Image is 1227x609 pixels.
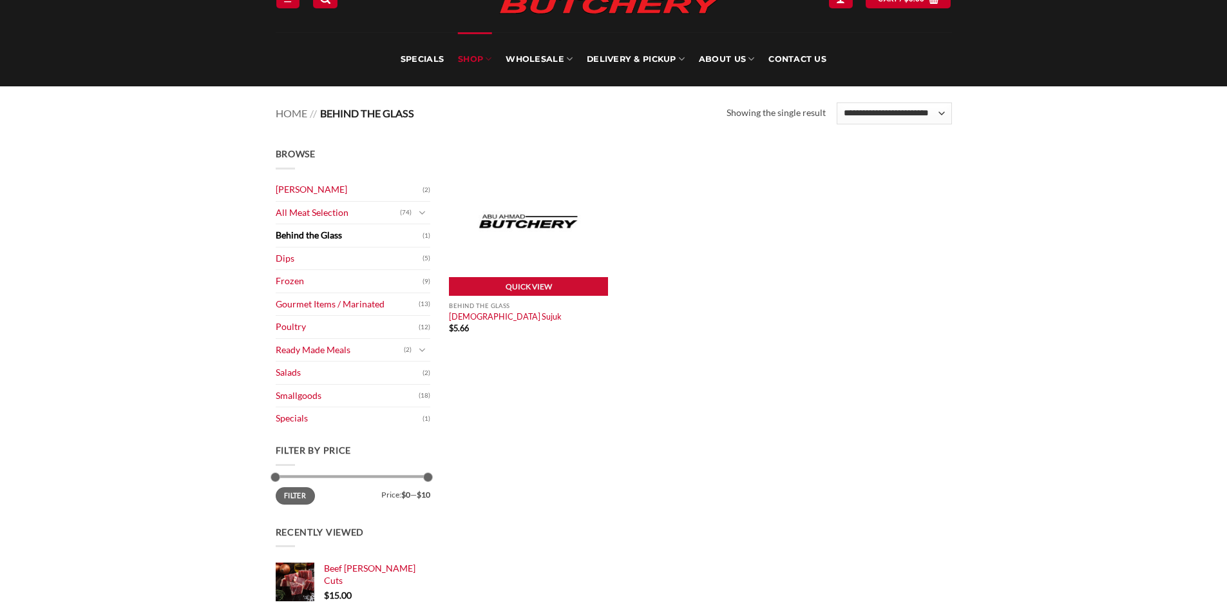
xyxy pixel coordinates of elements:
[449,323,469,333] bdi: 5.66
[506,32,573,86] a: Wholesale
[320,107,414,119] span: Behind the Glass
[276,445,352,456] span: Filter by price
[276,247,423,270] a: Dips
[276,202,400,224] a: All Meat Selection
[449,311,562,322] a: [DEMOGRAPHIC_DATA] Sujuk
[324,563,415,585] span: Beef [PERSON_NAME] Cuts
[768,32,826,86] a: Contact Us
[404,340,412,360] span: (2)
[276,224,423,247] a: Behind the Glass
[449,277,608,296] a: Quick View
[401,32,444,86] a: Specials
[419,386,430,405] span: (18)
[417,490,430,499] span: $10
[449,302,608,309] p: Behind the Glass
[419,295,430,314] span: (13)
[276,179,423,201] a: [PERSON_NAME]
[276,362,423,384] a: Salads
[837,102,951,124] select: Shop order
[727,106,826,121] p: Showing the single result
[423,363,430,383] span: (2)
[276,527,365,537] span: Recently Viewed
[276,316,419,338] a: Poultry
[276,270,423,293] a: Frozen
[423,272,430,291] span: (9)
[458,32,491,86] a: SHOP
[423,409,430,429] span: (1)
[276,407,423,430] a: Specials
[449,323,453,333] span: $
[423,226,430,246] span: (1)
[276,385,419,407] a: Smallgoods
[310,107,317,119] span: //
[324,590,329,601] span: $
[699,32,754,86] a: About Us
[324,563,430,586] a: Beef [PERSON_NAME] Cuts
[401,490,410,499] span: $0
[587,32,685,86] a: Delivery & Pickup
[324,590,352,601] bdi: 15.00
[419,318,430,337] span: (12)
[449,147,608,296] img: Placeholder
[423,249,430,268] span: (5)
[415,206,430,220] button: Toggle
[276,339,404,362] a: Ready Made Meals
[276,487,315,505] button: Filter
[400,203,412,222] span: (74)
[276,148,316,159] span: Browse
[276,107,307,119] a: Home
[276,487,430,499] div: Price: —
[415,343,430,357] button: Toggle
[276,293,419,316] a: Gourmet Items / Marinated
[423,180,430,200] span: (2)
